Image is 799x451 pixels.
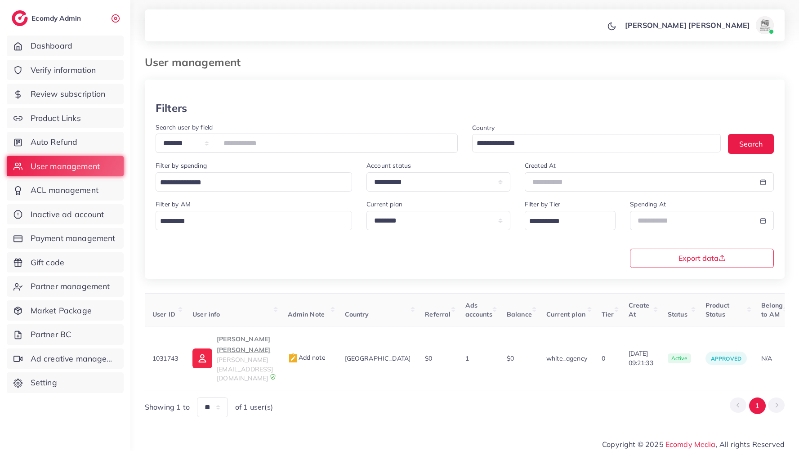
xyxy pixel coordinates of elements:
span: Balance [507,310,532,318]
h3: Filters [156,102,187,115]
span: white_agency [546,354,587,362]
span: Referral [425,310,451,318]
span: Setting [31,377,57,388]
span: Showing 1 to [145,402,190,412]
input: Search for option [157,176,340,190]
a: ACL management [7,180,124,201]
p: [PERSON_NAME] [PERSON_NAME] [217,334,273,355]
span: Add note [288,353,326,362]
p: [PERSON_NAME] [PERSON_NAME] [625,20,750,31]
span: approved [711,355,741,362]
span: Status [668,310,687,318]
a: Dashboard [7,36,124,56]
a: Review subscription [7,84,124,104]
span: Admin Note [288,310,325,318]
span: User management [31,161,100,172]
label: Filter by Tier [525,200,560,209]
img: avatar [756,16,774,34]
span: Create At [629,301,650,318]
span: 0 [602,354,605,362]
span: Product Links [31,112,81,124]
input: Search for option [473,137,710,151]
span: 1 [465,354,469,362]
label: Spending At [630,200,666,209]
span: Payment management [31,232,116,244]
span: Partner BC [31,329,71,340]
label: Account status [366,161,411,170]
img: ic-user-info.36bf1079.svg [192,348,212,368]
img: admin_note.cdd0b510.svg [288,353,299,364]
button: Export data [630,249,774,268]
h2: Ecomdy Admin [31,14,83,22]
span: Belong to AM [761,301,783,318]
img: logo [12,10,28,26]
a: [PERSON_NAME] [PERSON_NAME][PERSON_NAME][EMAIL_ADDRESS][DOMAIN_NAME] [192,334,273,383]
span: User info [192,310,220,318]
label: Search user by field [156,123,213,132]
span: Ads accounts [465,301,492,318]
a: Payment management [7,228,124,249]
a: Ecomdy Media [665,440,716,449]
span: Tier [602,310,614,318]
a: logoEcomdy Admin [12,10,83,26]
span: , All rights Reserved [716,439,785,450]
span: Market Package [31,305,92,317]
button: Go to page 1 [749,397,766,414]
span: User ID [152,310,175,318]
input: Search for option [526,214,604,228]
label: Country [472,123,495,132]
span: 1031743 [152,354,178,362]
span: Dashboard [31,40,72,52]
ul: Pagination [730,397,785,414]
a: Inactive ad account [7,204,124,225]
a: Product Links [7,108,124,129]
div: Search for option [156,211,352,230]
span: Product Status [705,301,729,318]
span: Verify information [31,64,96,76]
div: Search for option [525,211,616,230]
input: Search for option [157,214,340,228]
span: Inactive ad account [31,209,104,220]
button: Search [728,134,774,153]
img: 9CAL8B2pu8EFxCJHYAAAAldEVYdGRhdGU6Y3JlYXRlADIwMjItMTItMDlUMDQ6NTg6MzkrMDA6MDBXSlgLAAAAJXRFWHRkYXR... [270,374,276,380]
span: active [668,353,691,363]
span: [PERSON_NAME][EMAIL_ADDRESS][DOMAIN_NAME] [217,356,273,382]
a: Market Package [7,300,124,321]
label: Filter by spending [156,161,207,170]
span: Export data [678,255,726,262]
a: User management [7,156,124,177]
span: of 1 user(s) [235,402,273,412]
span: $0 [425,354,432,362]
span: Ad creative management [31,353,117,365]
label: Created At [525,161,556,170]
span: Current plan [546,310,585,318]
label: Filter by AM [156,200,191,209]
span: [DATE] 09:21:33 [629,349,653,367]
a: Setting [7,372,124,393]
h3: User management [145,56,248,69]
div: Search for option [472,134,721,152]
span: Copyright © 2025 [602,439,785,450]
a: Auto Refund [7,132,124,152]
span: Gift code [31,257,64,268]
label: Current plan [366,200,402,209]
span: Country [345,310,369,318]
a: [PERSON_NAME] [PERSON_NAME]avatar [620,16,777,34]
span: $0 [507,354,514,362]
div: Search for option [156,172,352,192]
a: Verify information [7,60,124,80]
span: N/A [761,354,772,362]
a: Partner management [7,276,124,297]
a: Gift code [7,252,124,273]
span: Partner management [31,281,110,292]
span: [GEOGRAPHIC_DATA] [345,354,411,362]
span: ACL management [31,184,98,196]
span: Review subscription [31,88,106,100]
a: Ad creative management [7,348,124,369]
a: Partner BC [7,324,124,345]
span: Auto Refund [31,136,78,148]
